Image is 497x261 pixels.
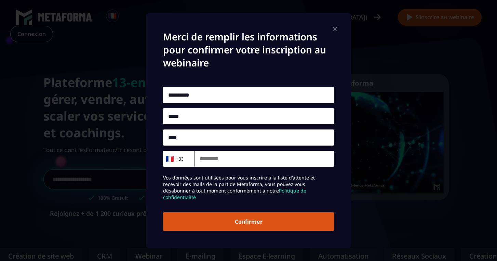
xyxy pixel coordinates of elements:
img: close [331,25,339,34]
input: Search for option [183,154,188,164]
span: 🇫🇷 [165,154,174,164]
button: Confirmer [163,212,334,231]
span: +33 [167,154,182,164]
a: Politique de confidentialité [163,187,306,200]
label: Vos données sont utilisées pour vous inscrire à la liste d'attente et recevoir des mails de la pa... [163,174,334,200]
div: Search for option [163,151,194,167]
h4: Merci de remplir les informations pour confirmer votre inscription au webinaire [163,30,334,69]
